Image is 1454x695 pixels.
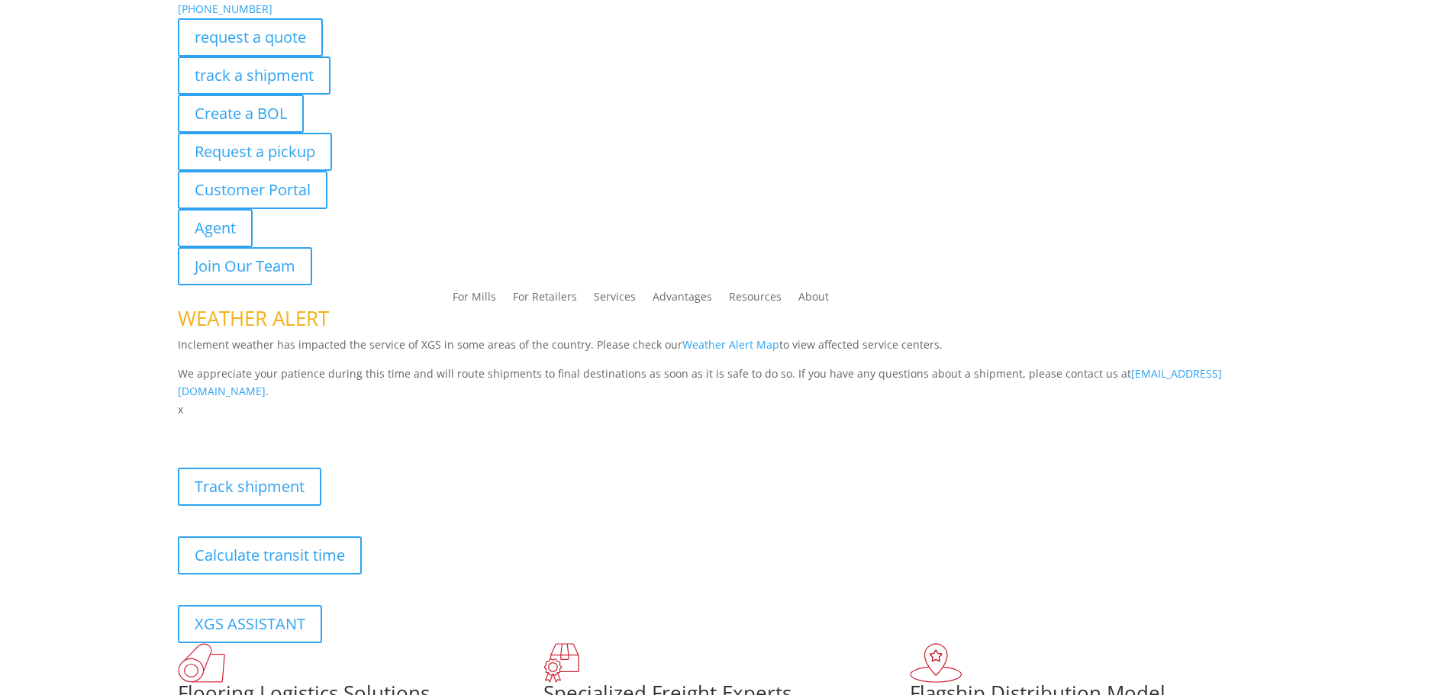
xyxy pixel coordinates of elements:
a: Agent [178,209,253,247]
a: Services [594,291,636,308]
a: Calculate transit time [178,536,362,574]
img: xgs-icon-focused-on-flooring-red [543,643,579,683]
a: Create a BOL [178,95,304,133]
a: For Mills [453,291,496,308]
img: xgs-icon-total-supply-chain-intelligence-red [178,643,225,683]
a: track a shipment [178,56,330,95]
a: [PHONE_NUMBER] [178,2,272,16]
a: Resources [729,291,782,308]
a: Weather Alert Map [682,337,779,352]
a: Advantages [653,291,712,308]
a: Track shipment [178,468,321,506]
p: x [178,401,1277,419]
a: About [798,291,829,308]
p: We appreciate your patience during this time and will route shipments to final destinations as so... [178,365,1277,401]
b: Visibility, transparency, and control for your entire supply chain. [178,421,518,436]
p: Inclement weather has impacted the service of XGS in some areas of the country. Please check our ... [178,336,1277,365]
a: For Retailers [513,291,577,308]
span: WEATHER ALERT [178,304,329,332]
a: XGS ASSISTANT [178,605,322,643]
a: Join Our Team [178,247,312,285]
a: Request a pickup [178,133,332,171]
a: Customer Portal [178,171,327,209]
img: xgs-icon-flagship-distribution-model-red [910,643,962,683]
a: request a quote [178,18,323,56]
